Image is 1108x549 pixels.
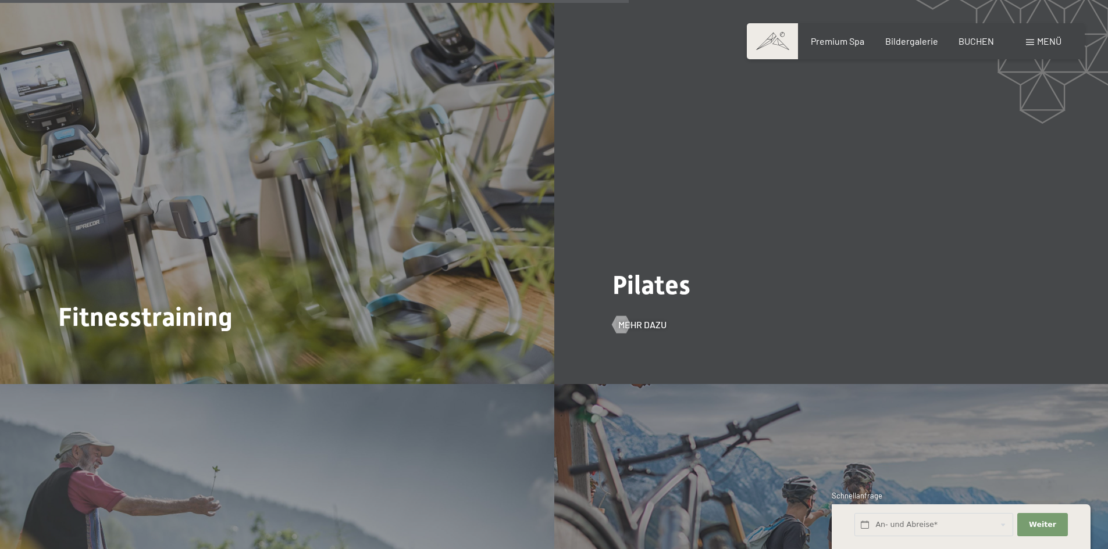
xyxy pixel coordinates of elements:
span: Fitnesstraining [58,302,233,332]
button: Weiter [1017,513,1067,537]
a: Bildergalerie [885,35,938,46]
span: Weiter [1029,519,1056,530]
span: Schnellanfrage [832,491,882,500]
span: Pilates [612,270,690,300]
span: Menü [1037,35,1061,46]
a: BUCHEN [959,35,994,46]
a: Premium Spa [811,35,864,46]
span: Mehr dazu [618,318,667,331]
